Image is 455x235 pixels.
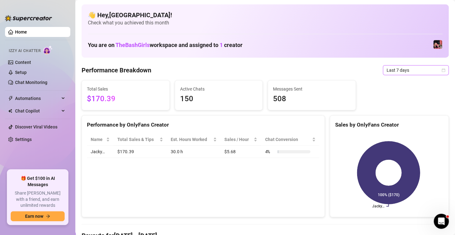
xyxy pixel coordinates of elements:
[221,146,261,158] td: $5.68
[82,66,151,75] h4: Performance Breakdown
[15,106,60,116] span: Chat Copilot
[434,214,449,229] iframe: Intercom live chat
[87,133,114,146] th: Name
[11,190,65,209] span: Share [PERSON_NAME] with a friend, and earn unlimited rewards
[8,109,12,113] img: Chat Copilot
[91,136,105,143] span: Name
[87,146,114,158] td: Jacky…
[273,86,351,92] span: Messages Sent
[180,93,258,105] span: 150
[87,93,164,105] span: $170.39
[5,15,52,21] img: logo-BBDzfeDw.svg
[115,42,150,48] span: TheBashGirls
[88,19,442,26] span: Check what you achieved this month
[25,214,43,219] span: Earn now
[273,93,351,105] span: 508
[15,137,32,142] a: Settings
[11,175,65,188] span: 🎁 Get $100 in AI Messages
[87,121,319,129] div: Performance by OnlyFans Creator
[8,96,13,101] span: thunderbolt
[265,148,275,155] span: 4 %
[171,136,212,143] div: Est. Hours Worked
[15,124,57,129] a: Discover Viral Videos
[9,48,40,54] span: Izzy AI Chatter
[224,136,252,143] span: Sales / Hour
[261,133,319,146] th: Chat Conversion
[88,42,243,49] h1: You are on workspace and assigned to creator
[87,86,164,92] span: Total Sales
[117,136,158,143] span: Total Sales & Tips
[372,204,384,208] text: Jacky…
[46,214,50,218] span: arrow-right
[335,121,443,129] div: Sales by OnlyFans Creator
[433,40,442,49] img: Jacky
[265,136,310,143] span: Chat Conversion
[15,29,27,34] a: Home
[15,80,47,85] a: Chat Monitoring
[442,68,445,72] span: calendar
[167,146,221,158] td: 30.0 h
[88,11,442,19] h4: 👋 Hey, [GEOGRAPHIC_DATA] !
[15,60,31,65] a: Content
[43,45,53,55] img: AI Chatter
[221,133,261,146] th: Sales / Hour
[15,93,60,103] span: Automations
[114,146,167,158] td: $170.39
[180,86,258,92] span: Active Chats
[11,211,65,221] button: Earn nowarrow-right
[220,42,223,48] span: 1
[15,70,27,75] a: Setup
[387,65,445,75] span: Last 7 days
[114,133,167,146] th: Total Sales & Tips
